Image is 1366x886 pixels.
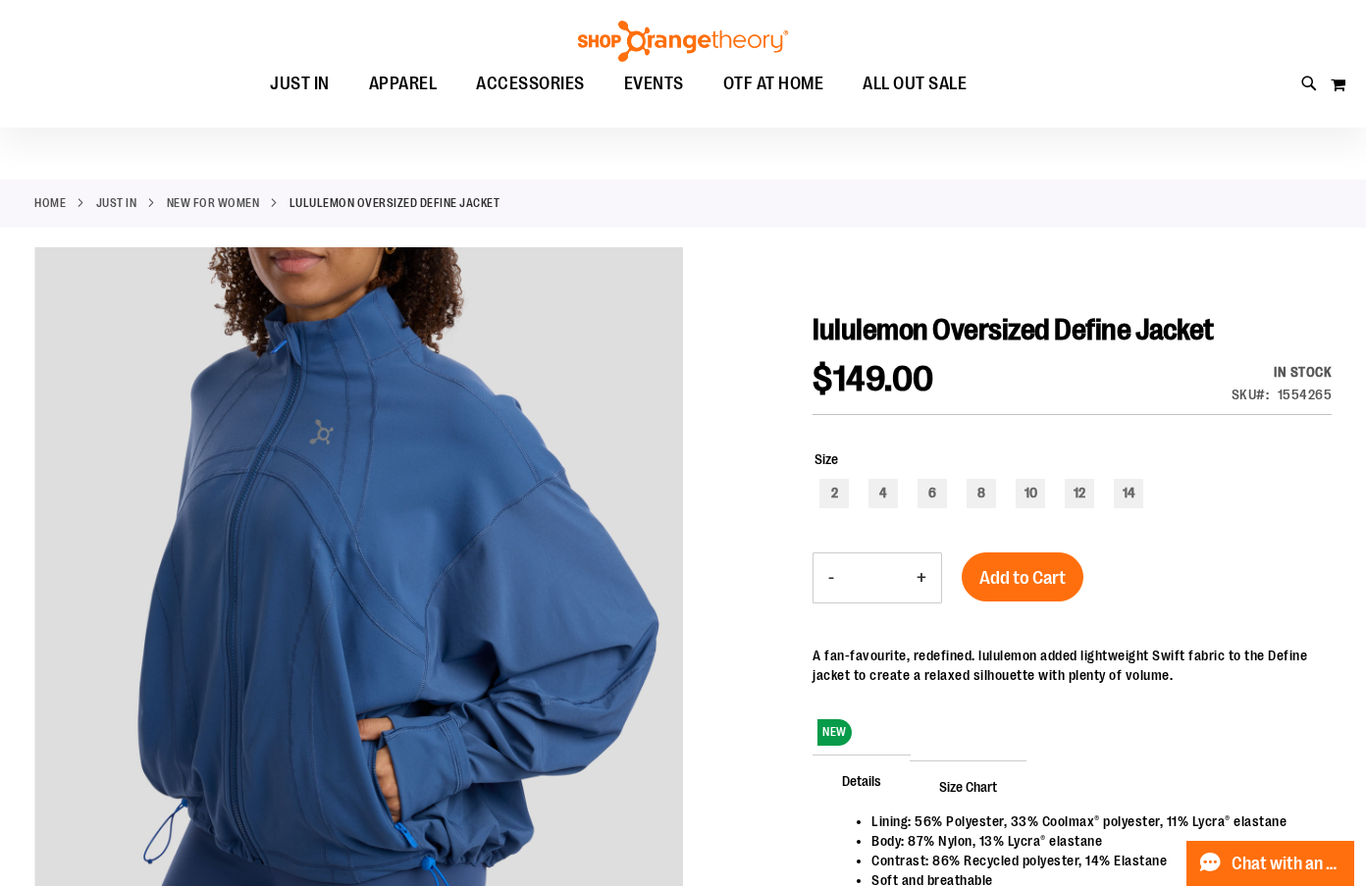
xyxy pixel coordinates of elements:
[34,194,66,212] a: Home
[868,479,898,508] div: 4
[979,567,1066,589] span: Add to Cart
[289,194,500,212] strong: lululemon Oversized Define Jacket
[1186,841,1355,886] button: Chat with an Expert
[813,755,911,806] span: Details
[1232,855,1342,873] span: Chat with an Expert
[871,831,1312,851] li: Body: 87% Nylon, 13% Lycra® elastane
[813,313,1214,346] span: lululemon Oversized Define Jacket
[819,479,849,508] div: 2
[813,646,1332,685] div: A fan-favourite, redefined. lululemon added lightweight Swift fabric to the Define jacket to crea...
[723,62,824,106] span: OTF AT HOME
[871,851,1312,870] li: Contrast: 86% Recycled polyester, 14% Elastane
[918,479,947,508] div: 6
[1232,362,1333,382] div: Availability
[910,760,1026,811] span: Size Chart
[1278,385,1333,404] div: 1554265
[476,62,585,106] span: ACCESSORIES
[813,359,934,399] span: $149.00
[817,719,852,746] span: NEW
[1232,387,1270,402] strong: SKU
[967,479,996,508] div: 8
[1016,479,1045,508] div: 10
[871,811,1312,831] li: Lining: 56% Polyester, 33% Coolmax® polyester, 11% Lycra® elastane
[1065,479,1094,508] div: 12
[96,194,137,212] a: JUST IN
[962,552,1083,601] button: Add to Cart
[814,553,849,602] button: Decrease product quantity
[863,62,967,106] span: ALL OUT SALE
[814,451,838,467] span: Size
[167,194,260,212] a: New for Women
[1232,362,1333,382] div: In stock
[575,21,791,62] img: Shop Orangetheory
[1114,479,1143,508] div: 14
[369,62,438,106] span: APPAREL
[849,554,902,601] input: Product quantity
[624,62,684,106] span: EVENTS
[902,553,941,602] button: Increase product quantity
[270,62,330,106] span: JUST IN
